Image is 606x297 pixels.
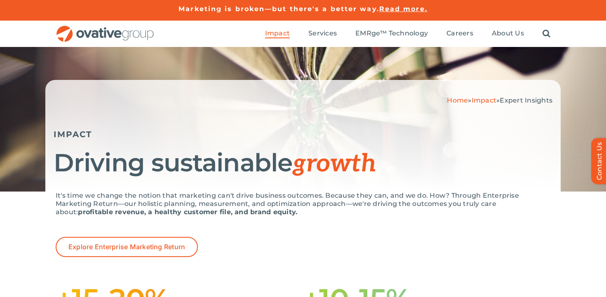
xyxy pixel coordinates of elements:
[56,237,198,257] a: Explore Enterprise Marketing Return
[265,29,290,38] a: Impact
[447,96,552,104] span: » »
[308,29,337,38] a: Services
[68,243,185,251] span: Explore Enterprise Marketing Return
[472,96,496,104] a: Impact
[179,5,379,13] a: Marketing is broken—but there's a better way.
[500,96,552,104] span: Expert Insights
[492,29,524,38] a: About Us
[78,208,297,216] strong: profitable revenue, a healthy customer file, and brand equity.
[54,150,552,177] h1: Driving sustainable
[447,96,468,104] a: Home
[54,129,552,139] h5: IMPACT
[56,192,550,216] p: It's time we change the notion that marketing can't drive business outcomes. Because they can, an...
[265,21,550,47] nav: Menu
[292,149,376,179] span: growth
[543,29,550,38] a: Search
[56,25,155,33] a: OG_Full_horizontal_RGB
[446,29,473,38] a: Careers
[379,5,427,13] a: Read more.
[355,29,428,38] a: EMRge™ Technology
